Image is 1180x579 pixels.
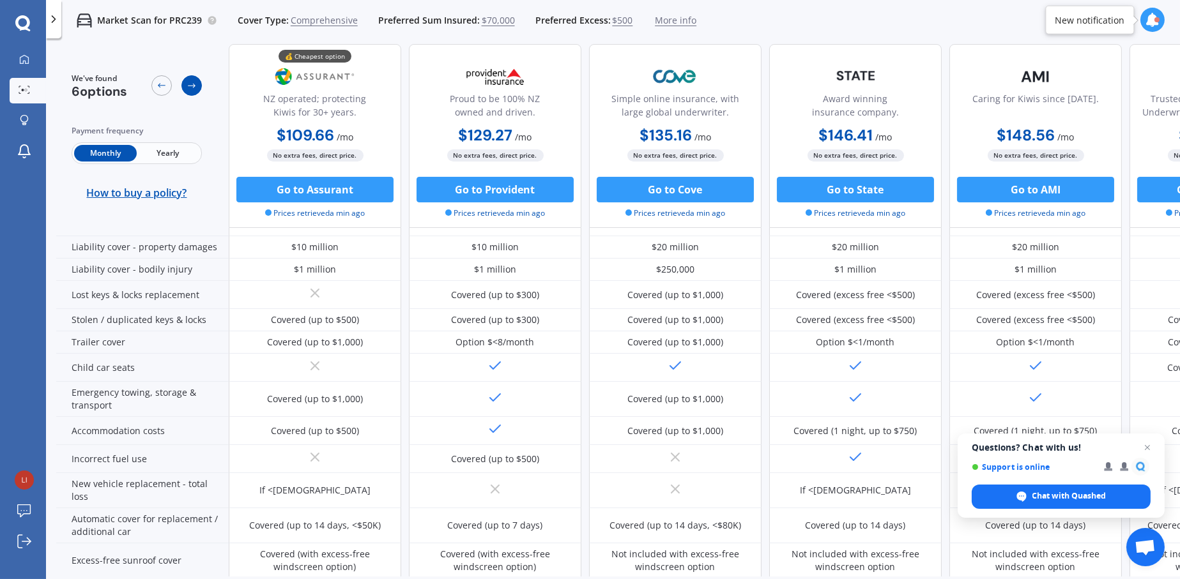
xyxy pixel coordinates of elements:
div: NZ operated; protecting Kiwis for 30+ years. [240,92,390,124]
div: If <[DEMOGRAPHIC_DATA] [259,484,371,497]
span: Comprehensive [291,14,358,27]
div: Covered (1 night, up to $750) [974,425,1098,437]
div: $20 million [832,241,879,253]
span: / mo [516,131,532,143]
span: $500 [612,14,632,27]
img: Assurant.png [273,61,357,93]
span: Support is online [972,462,1095,472]
div: New vehicle replacement - total loss [56,473,229,508]
button: Go to Assurant [236,177,394,202]
span: Prices retrieved a min ago [625,207,726,219]
img: Provident.png [453,61,537,93]
b: $148.56 [997,125,1055,145]
div: Covered (excess free <$500) [976,313,1095,326]
div: Covered (with excess-free windscreen option) [238,548,392,573]
div: 💰 Cheapest option [279,50,351,63]
b: $146.41 [819,125,873,145]
div: $250,000 [656,263,694,276]
span: How to buy a policy? [87,186,187,199]
div: Proud to be 100% NZ owned and driven. [420,92,571,124]
span: Preferred Excess: [535,14,611,27]
div: Covered (up to $1,000) [627,425,723,437]
div: Excess-free sunroof cover [56,543,229,578]
b: $129.27 [459,125,513,145]
span: / mo [1058,131,1075,143]
span: No extra fees, direct price. [267,149,364,162]
div: Covered (up to $1,000) [267,336,363,349]
b: $109.66 [277,125,334,145]
div: Automatic cover for replacement / additional car [56,508,229,543]
div: $20 million [652,241,699,253]
button: Go to Cove [597,177,754,202]
div: Stolen / duplicated keys & locks [56,309,229,331]
div: Not included with excess-free windscreen option [779,548,932,573]
button: Go to Provident [417,177,574,202]
div: Covered (up to $500) [451,453,539,465]
div: $10 million [471,241,519,253]
div: Covered (up to 7 days) [448,519,543,532]
button: Go to AMI [957,177,1114,202]
div: Incorrect fuel use [56,445,229,473]
div: Covered (up to $1,000) [627,313,723,326]
div: Covered (up to $500) [271,425,359,437]
div: Liability cover - bodily injury [56,259,229,281]
img: car.f15378c7a67c060ca3f3.svg [77,13,92,28]
span: Questions? Chat with us! [972,442,1151,453]
div: Option $<8/month [456,336,535,349]
span: No extra fees, direct price. [808,149,904,162]
div: Payment frequency [72,124,202,137]
div: Covered (up to $300) [451,313,539,326]
span: More info [655,14,696,27]
span: / mo [876,131,893,143]
div: Covered (excess free <$500) [976,289,1095,301]
div: Trailer cover [56,331,229,354]
span: No extra fees, direct price. [447,149,544,162]
div: $1 million [474,263,516,276]
span: Prices retrieved a min ago [445,207,546,219]
div: Covered (excess free <$500) [796,289,915,301]
div: Covered (up to 14 days, <$50K) [249,519,381,532]
div: Award winning insurance company. [780,92,931,124]
div: Open chat [1126,528,1165,566]
div: Caring for Kiwis since [DATE]. [972,92,1099,124]
div: Emergency towing, storage & transport [56,382,229,417]
p: Market Scan for PRC239 [97,14,202,27]
div: Covered (up to $1,000) [267,393,363,405]
div: Option $<1/month [997,336,1075,349]
div: Covered (up to $1,000) [627,393,723,405]
div: Chat with Quashed [972,485,1151,509]
span: / mo [337,131,353,143]
b: $135.16 [640,125,692,145]
div: Covered (excess free <$500) [796,313,915,326]
div: If <[DEMOGRAPHIC_DATA] [800,484,911,497]
span: Preferred Sum Insured: [378,14,480,27]
div: Not included with excess-free windscreen option [599,548,752,573]
span: We've found [72,73,127,84]
div: Simple online insurance, with large global underwriter. [600,92,751,124]
div: $1 million [1015,263,1057,276]
span: Close chat [1140,440,1155,455]
button: Go to State [777,177,934,202]
span: Prices retrieved a min ago [986,207,1086,219]
span: $70,000 [482,14,515,27]
div: Liability cover - property damages [56,236,229,259]
span: Cover Type: [238,14,289,27]
div: Option $<1/month [816,336,895,349]
div: $20 million [1012,241,1059,253]
div: Covered (up to $1,000) [627,289,723,301]
div: New notification [1055,13,1124,26]
div: Covered (up to $500) [271,313,359,326]
span: Prices retrieved a min ago [265,207,365,219]
span: 6 options [72,83,127,100]
img: State-text-1.webp [813,61,898,91]
div: Lost keys & locks replacement [56,281,229,309]
img: 3c0f02bb1dc65e00c0389e76cd72dfc6 [15,470,34,490]
div: Child car seats [56,354,229,382]
div: Covered (up to 14 days, <$80K) [609,519,741,532]
span: No extra fees, direct price. [627,149,724,162]
div: Covered (up to 14 days) [806,519,906,532]
span: Prices retrieved a min ago [806,207,906,219]
div: Covered (up to $300) [451,289,539,301]
div: Covered (up to 14 days) [986,519,1086,532]
img: AMI-text-1.webp [993,61,1078,93]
